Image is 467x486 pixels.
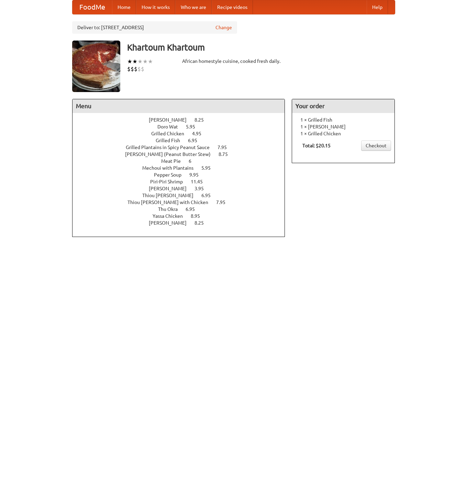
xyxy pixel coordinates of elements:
[112,0,136,14] a: Home
[219,151,235,157] span: 8.75
[72,21,237,34] div: Deliver to: [STREET_ADDRESS]
[292,99,394,113] h4: Your order
[188,138,204,143] span: 6.95
[149,186,193,191] span: [PERSON_NAME]
[157,124,208,129] a: Doro Wat 5.95
[127,65,131,73] li: $
[141,65,144,73] li: $
[148,58,153,65] li: ★
[218,145,234,150] span: 7.95
[189,172,205,178] span: 9.95
[143,58,148,65] li: ★
[191,213,207,219] span: 8.95
[136,0,175,14] a: How it works
[153,213,213,219] a: Yassa Chicken 8.95
[150,179,215,184] a: Piri-Piri Shrimp 11.45
[201,193,218,198] span: 6.95
[142,165,200,171] span: Mechoui with Plantains
[137,58,143,65] li: ★
[161,158,188,164] span: Meat Pie
[191,179,210,184] span: 11.45
[137,65,141,73] li: $
[189,158,198,164] span: 6
[134,65,137,73] li: $
[127,41,395,54] h3: Khartoum Khartoum
[192,131,208,136] span: 4.95
[153,213,190,219] span: Yassa Chicken
[156,138,210,143] a: Grilled Fish 6.95
[154,172,188,178] span: Pepper Soup
[125,151,241,157] a: [PERSON_NAME] (Peanut Butter Stew) 8.75
[149,220,193,226] span: [PERSON_NAME]
[127,200,215,205] span: Thiou [PERSON_NAME] with Chicken
[151,131,191,136] span: Grilled Chicken
[361,140,391,151] a: Checkout
[132,58,137,65] li: ★
[186,124,202,129] span: 5.95
[194,186,211,191] span: 3.95
[127,200,238,205] a: Thiou [PERSON_NAME] with Chicken 7.95
[127,58,132,65] li: ★
[296,130,391,137] li: 1 × Grilled Chicken
[367,0,388,14] a: Help
[161,158,204,164] a: Meat Pie 6
[154,172,211,178] a: Pepper Soup 9.95
[186,206,202,212] span: 6.95
[142,165,223,171] a: Mechoui with Plantains 5.95
[131,65,134,73] li: $
[151,131,214,136] a: Grilled Chicken 4.95
[72,41,120,92] img: angular.jpg
[194,117,211,123] span: 8.25
[125,151,218,157] span: [PERSON_NAME] (Peanut Butter Stew)
[212,0,253,14] a: Recipe videos
[149,220,216,226] a: [PERSON_NAME] 8.25
[156,138,187,143] span: Grilled Fish
[149,186,216,191] a: [PERSON_NAME] 3.95
[296,123,391,130] li: 1 × [PERSON_NAME]
[182,58,285,65] div: African homestyle cuisine, cooked fresh daily.
[157,124,185,129] span: Doro Wat
[142,193,223,198] a: Thiou [PERSON_NAME] 6.95
[302,143,331,148] b: Total: $20.15
[158,206,185,212] span: Thu Okra
[216,200,232,205] span: 7.95
[149,117,216,123] a: [PERSON_NAME] 8.25
[73,0,112,14] a: FoodMe
[201,165,218,171] span: 5.95
[175,0,212,14] a: Who we are
[150,179,190,184] span: Piri-Piri Shrimp
[158,206,208,212] a: Thu Okra 6.95
[296,116,391,123] li: 1 × Grilled Fish
[73,99,285,113] h4: Menu
[149,117,193,123] span: [PERSON_NAME]
[142,193,200,198] span: Thiou [PERSON_NAME]
[126,145,240,150] a: Grilled Plantains in Spicy Peanut Sauce 7.95
[126,145,216,150] span: Grilled Plantains in Spicy Peanut Sauce
[215,24,232,31] a: Change
[194,220,211,226] span: 8.25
